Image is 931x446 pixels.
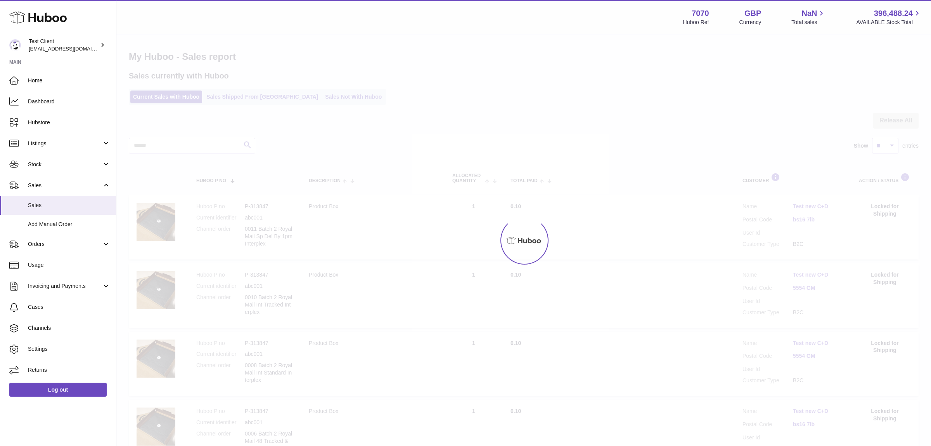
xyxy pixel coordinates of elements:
[28,77,110,84] span: Home
[683,19,709,26] div: Huboo Ref
[28,119,110,126] span: Hubstore
[9,383,107,397] a: Log out
[874,8,913,19] span: 396,488.24
[744,8,761,19] strong: GBP
[28,261,110,269] span: Usage
[9,39,21,51] img: internalAdmin-7070@internal.huboo.com
[28,202,110,209] span: Sales
[28,182,102,189] span: Sales
[28,282,102,290] span: Invoicing and Payments
[28,140,102,147] span: Listings
[28,303,110,311] span: Cases
[29,38,99,52] div: Test Client
[692,8,709,19] strong: 7070
[856,19,922,26] span: AVAILABLE Stock Total
[856,8,922,26] a: 396,488.24 AVAILABLE Stock Total
[28,161,102,168] span: Stock
[28,98,110,105] span: Dashboard
[739,19,761,26] div: Currency
[28,240,102,248] span: Orders
[28,366,110,374] span: Returns
[801,8,817,19] span: NaN
[791,8,826,26] a: NaN Total sales
[28,324,110,332] span: Channels
[791,19,826,26] span: Total sales
[28,221,110,228] span: Add Manual Order
[29,45,114,52] span: [EMAIL_ADDRESS][DOMAIN_NAME]
[28,345,110,353] span: Settings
